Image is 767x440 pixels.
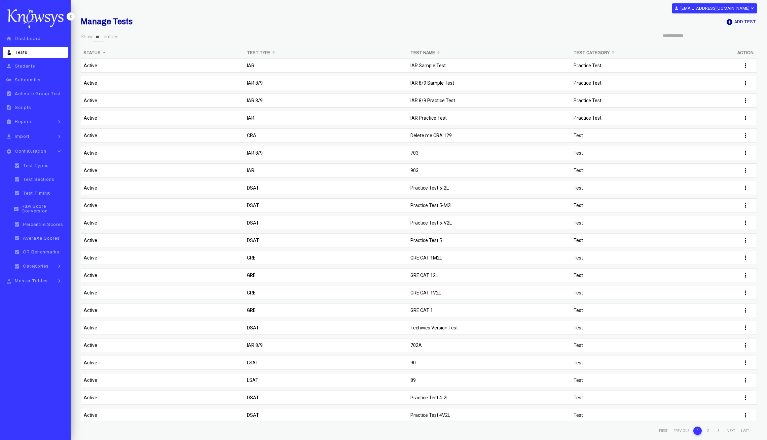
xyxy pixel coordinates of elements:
td: Active [81,198,244,216]
span: CR Benchmarks [23,250,60,254]
td: Delete me CRA 129 [408,128,571,146]
i: more_vert [742,132,749,139]
td: Test [571,303,734,321]
span: Tests [15,50,28,55]
td: Active [81,181,244,198]
td: 90 [408,356,571,373]
b: Status [83,50,101,55]
i: more_vert [742,254,749,261]
td: DSAT [244,181,408,198]
a: 1 [693,427,702,435]
i: touch_app [5,49,13,55]
i: more_vert [742,377,749,384]
td: Practice Test [571,111,734,128]
td: IAR 8/9 [244,93,408,111]
td: 703 [408,146,571,163]
td: Test [571,128,734,146]
td: Active [81,338,244,356]
i: check_box [13,163,21,168]
td: Active [81,391,244,408]
td: LSAT [244,356,408,373]
i: more_vert [742,80,749,86]
i: person [674,6,679,10]
td: Active [81,303,244,321]
a: Last [739,427,751,435]
span: Scripts [15,105,31,110]
td: Active [81,251,244,268]
span: Configuration [15,149,46,154]
td: Practice Test [571,76,734,93]
td: DSAT [244,233,408,251]
td: IAR 8/9 [244,76,408,93]
td: IAR [244,58,408,76]
i: check_box [13,264,21,269]
button: add_circleAdd Test [725,18,757,26]
i: file_download [5,134,13,139]
td: Test [571,198,734,216]
span: Activate Group Test [15,91,61,96]
label: Show entries [81,33,118,42]
td: DSAT [244,391,408,408]
td: Test [571,181,734,198]
td: Active [81,76,244,93]
span: Test Timing [23,191,50,196]
td: Practice Test 4-2L [408,391,571,408]
td: 903 [408,163,571,181]
i: more_vert [742,412,749,418]
span: Reports [15,119,33,124]
td: GRE CAT 12L [408,268,571,286]
i: person [5,63,13,69]
td: Active [81,216,244,233]
td: Active [81,111,244,128]
a: 3 [714,427,723,435]
td: Test [571,233,734,251]
td: DSAT [244,216,408,233]
a: Next [725,427,737,435]
span: Master Tables [15,279,48,283]
td: Test [571,146,734,163]
i: keyboard_arrow_right [54,133,64,140]
td: Active [81,93,244,111]
b: Test Name [410,50,435,55]
td: DSAT [244,198,408,216]
i: add_circle [726,18,733,26]
td: LSAT [244,373,408,391]
b: Test Type [247,50,270,55]
i: check_box [13,222,21,227]
td: IAR Sample Test [408,58,571,76]
i: check_box [13,176,21,182]
i: keyboard_arrow_right [54,118,64,125]
span: Test Sections [23,177,54,182]
td: Active [81,373,244,391]
span: Subadmins [15,78,41,82]
i: key [5,77,13,83]
i: more_vert [742,115,749,121]
th: Action: activate to sort column ascending [734,47,757,58]
td: Test [571,373,734,391]
td: Practice Test 5-V2L [408,216,571,233]
td: IAR 8/9 [244,146,408,163]
span: Average Scores [23,236,60,241]
span: Test Types [23,163,49,168]
td: Practice Test 5-2L [408,181,571,198]
th: Test Category: activate to sort column ascending [571,47,734,58]
td: Active [81,163,244,181]
i: more_vert [742,289,749,296]
td: Practice Test 5 [408,233,571,251]
b: Test Category [574,50,610,55]
i: keyboard_arrow_right [54,278,64,284]
td: GRE CAT 1 [408,303,571,321]
td: IAR 8/9 Practice Test [408,93,571,111]
i: more_vert [742,167,749,174]
td: Active [81,128,244,146]
i: check_box [13,249,21,255]
i: approval [5,278,13,284]
td: Practice Test 4V2L [408,408,571,426]
td: Active [81,58,244,76]
td: Test [571,163,734,181]
td: Techivies Version Test [408,321,571,338]
i: check_box [13,206,20,212]
i: check_box [13,235,21,241]
td: Test [571,338,734,356]
i: more_vert [742,185,749,191]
